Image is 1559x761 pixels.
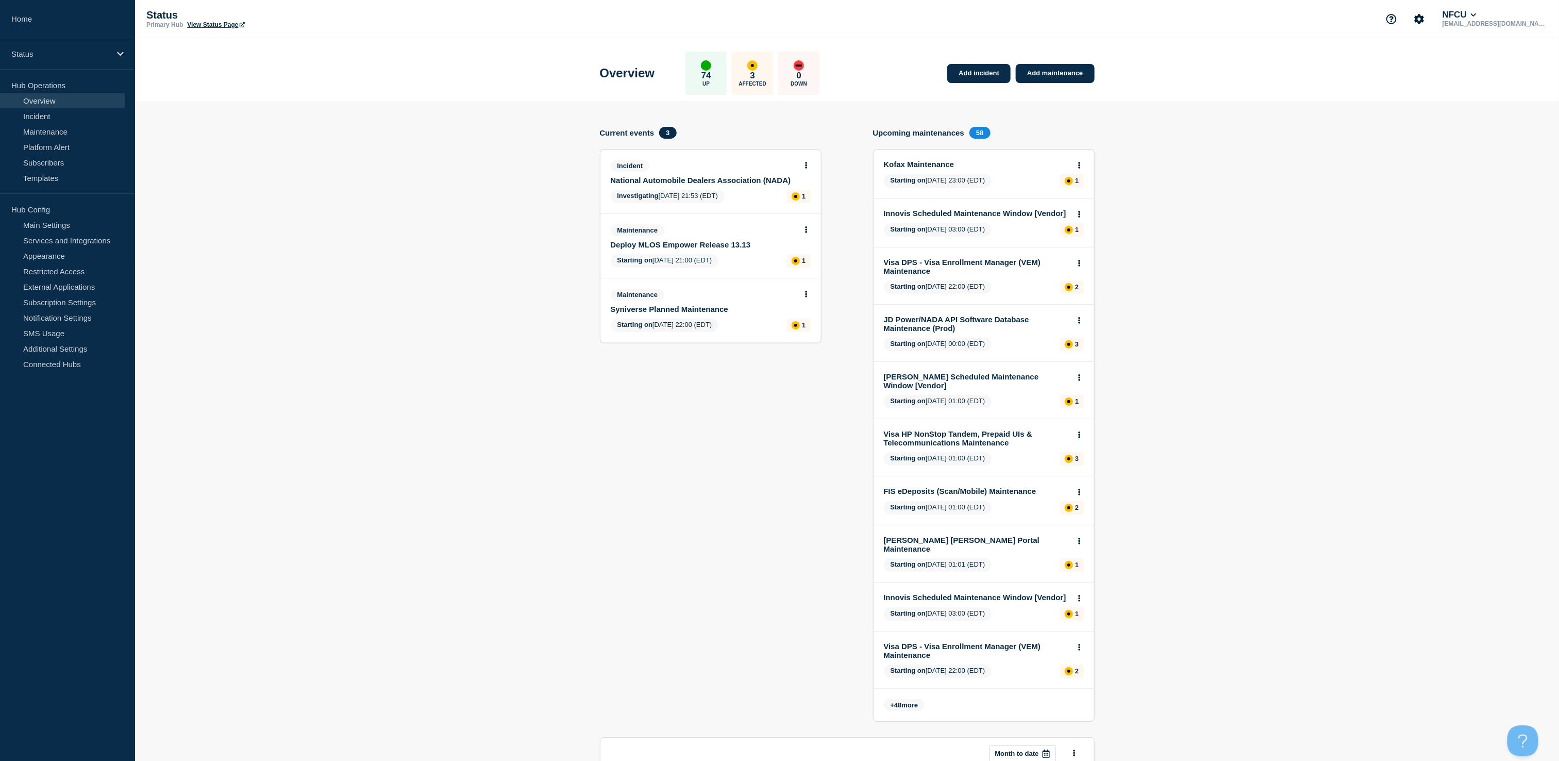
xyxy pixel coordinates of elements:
span: [DATE] 00:00 (EDT) [884,338,992,351]
p: 3 [1075,340,1079,348]
a: Visa HP NonStop Tandem, Prepaid UIs & Telecommunications Maintenance [884,429,1070,447]
span: Maintenance [611,224,665,236]
a: Deploy MLOS Empower Release 13.13 [611,240,797,249]
span: Investigating [617,192,659,200]
div: affected [1065,561,1073,569]
span: [DATE] 22:00 (EDT) [884,280,992,294]
p: 3 [750,71,755,81]
p: Primary Hub [146,21,183,28]
p: Month to date [995,750,1039,757]
p: Up [702,81,710,87]
span: Maintenance [611,289,665,301]
p: 1 [802,321,806,329]
p: 3 [1075,455,1079,462]
p: Down [791,81,807,87]
p: 1 [1075,561,1079,569]
h4: Upcoming maintenances [873,128,965,137]
h1: Overview [600,66,655,80]
a: Syniverse Planned Maintenance [611,305,797,313]
p: 0 [797,71,801,81]
a: Visa DPS - Visa Enrollment Manager (VEM) Maintenance [884,642,1070,659]
span: [DATE] 22:00 (EDT) [884,665,992,678]
a: National Automobile Dealers Association (NADA) [611,176,797,185]
span: [DATE] 03:00 (EDT) [884,607,992,621]
span: Starting on [891,560,926,568]
a: Add incident [947,64,1011,83]
button: Account settings [1409,8,1430,30]
div: affected [1065,455,1073,463]
p: 1 [1075,226,1079,234]
span: Starting on [891,609,926,617]
a: FIS eDeposits (Scan/Mobile) Maintenance [884,487,1070,495]
button: NFCU [1440,10,1479,20]
div: affected [1065,226,1073,234]
p: 2 [1075,283,1079,291]
span: Starting on [891,176,926,184]
span: [DATE] 21:00 (EDT) [611,254,719,268]
a: Add maintenance [1016,64,1094,83]
span: + more [884,699,925,711]
p: 2 [1075,667,1079,675]
span: Incident [611,160,650,172]
p: 1 [802,192,806,200]
a: [PERSON_NAME] [PERSON_NAME] Portal Maintenance [884,536,1070,553]
p: 1 [1075,177,1079,185]
p: 2 [1075,504,1079,511]
div: affected [792,321,800,329]
div: affected [1065,340,1073,349]
div: affected [747,60,758,71]
div: up [701,60,711,71]
span: Starting on [891,283,926,290]
a: View Status Page [187,21,244,28]
span: Starting on [891,225,926,233]
span: [DATE] 01:00 (EDT) [884,452,992,466]
p: 1 [1075,398,1079,405]
a: Innovis Scheduled Maintenance Window [Vendor] [884,209,1070,218]
span: Starting on [891,667,926,674]
span: Starting on [617,256,653,264]
h4: Current events [600,128,655,137]
span: 48 [894,701,901,709]
a: JD Power/NADA API Software Database Maintenance (Prod) [884,315,1070,333]
p: Status [11,49,110,58]
span: [DATE] 22:00 (EDT) [611,319,719,332]
span: Starting on [891,397,926,405]
p: 74 [701,71,711,81]
div: affected [1065,610,1073,618]
p: [EMAIL_ADDRESS][DOMAIN_NAME] [1440,20,1548,27]
div: affected [1065,398,1073,406]
span: [DATE] 01:00 (EDT) [884,395,992,408]
div: affected [792,192,800,201]
a: Innovis Scheduled Maintenance Window [Vendor] [884,593,1070,602]
a: [PERSON_NAME] Scheduled Maintenance Window [Vendor] [884,372,1070,390]
div: affected [1065,177,1073,185]
span: 58 [969,127,990,139]
span: 3 [659,127,676,139]
p: 1 [1075,610,1079,618]
p: Status [146,9,353,21]
div: affected [792,257,800,265]
span: [DATE] 23:00 (EDT) [884,174,992,188]
div: down [794,60,804,71]
span: Starting on [891,454,926,462]
p: 1 [802,257,806,264]
div: affected [1065,283,1073,291]
span: Starting on [617,321,653,328]
span: [DATE] 01:01 (EDT) [884,558,992,572]
a: Visa DPS - Visa Enrollment Manager (VEM) Maintenance [884,258,1070,275]
p: Affected [739,81,766,87]
span: [DATE] 01:00 (EDT) [884,501,992,515]
span: [DATE] 21:53 (EDT) [611,190,725,203]
div: affected [1065,667,1073,675]
iframe: Help Scout Beacon - Open [1507,725,1538,756]
span: Starting on [891,340,926,348]
a: Kofax Maintenance [884,160,1070,169]
button: Support [1381,8,1402,30]
span: Starting on [891,503,926,511]
div: affected [1065,504,1073,512]
span: [DATE] 03:00 (EDT) [884,223,992,237]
